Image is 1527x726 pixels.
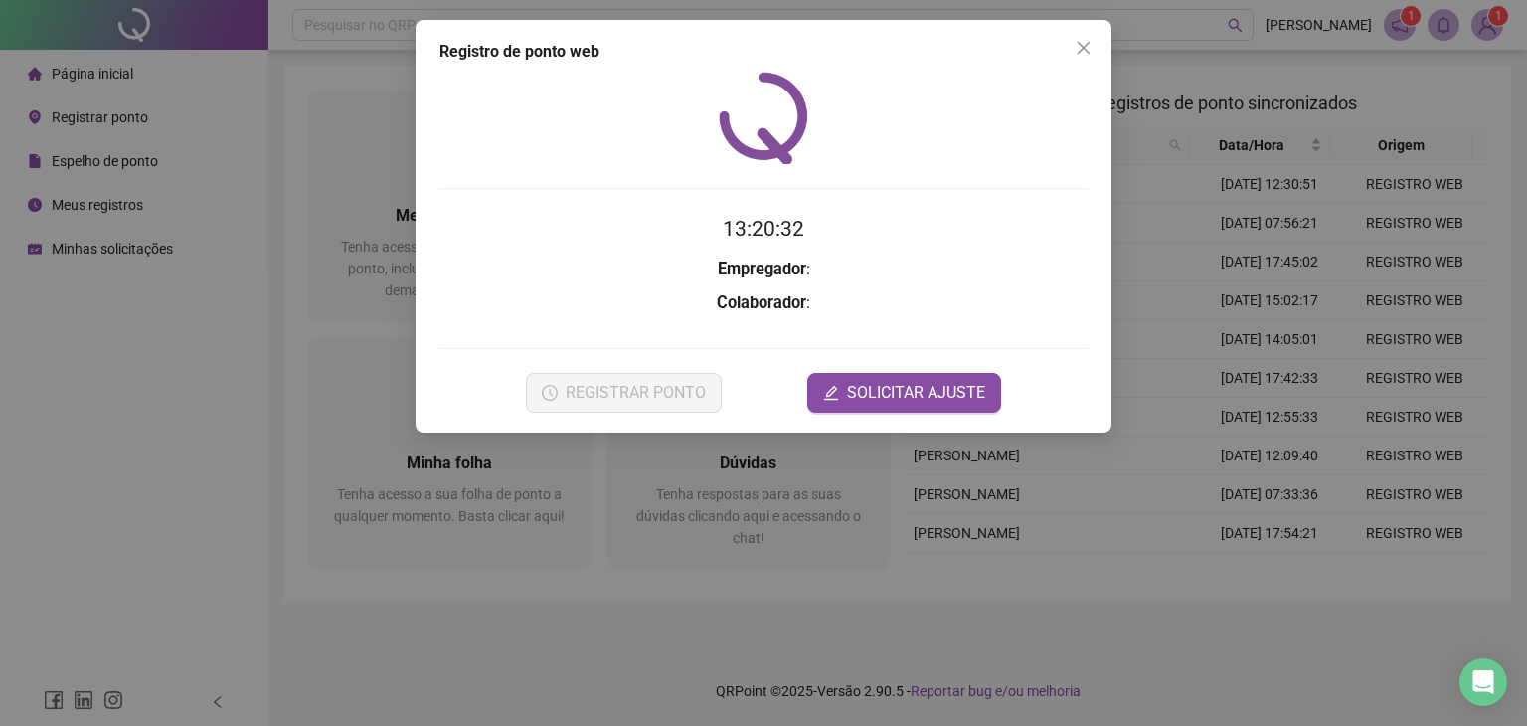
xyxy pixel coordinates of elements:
[847,381,985,405] span: SOLICITAR AJUSTE
[718,260,806,278] strong: Empregador
[1076,40,1092,56] span: close
[439,40,1088,64] div: Registro de ponto web
[723,217,804,241] time: 13:20:32
[526,373,722,413] button: REGISTRAR PONTO
[1068,32,1100,64] button: Close
[439,257,1088,282] h3: :
[1459,658,1507,706] div: Open Intercom Messenger
[823,385,839,401] span: edit
[807,373,1001,413] button: editSOLICITAR AJUSTE
[719,72,808,164] img: QRPoint
[717,293,806,312] strong: Colaborador
[439,290,1088,316] h3: :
